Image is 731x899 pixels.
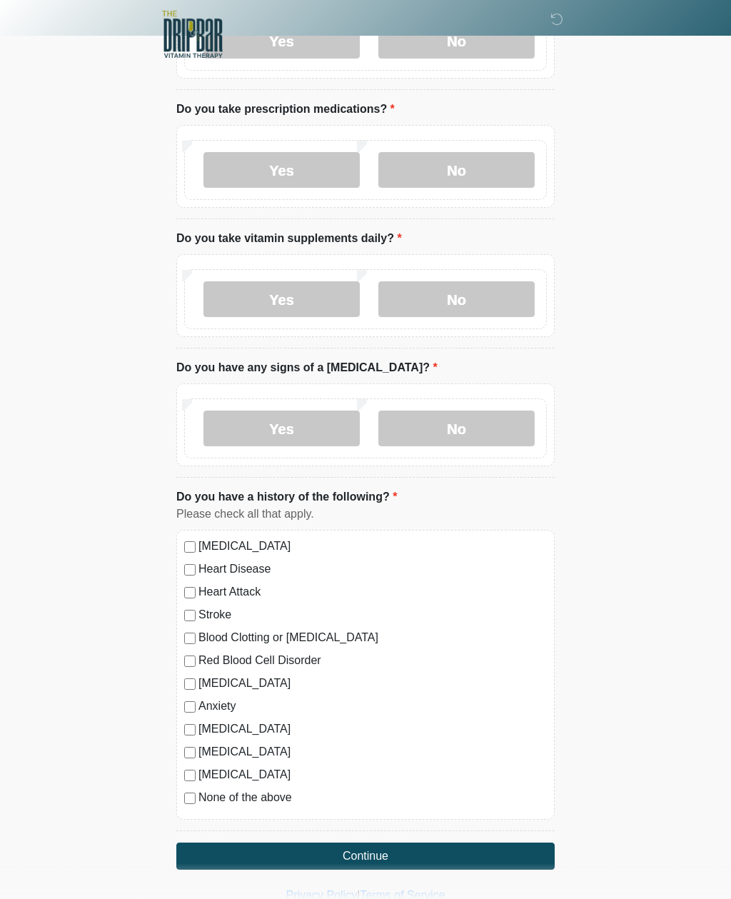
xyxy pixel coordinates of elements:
[198,675,547,692] label: [MEDICAL_DATA]
[184,587,196,598] input: Heart Attack
[378,411,535,446] label: No
[184,701,196,713] input: Anxiety
[176,230,402,247] label: Do you take vitamin supplements daily?
[198,629,547,646] label: Blood Clotting or [MEDICAL_DATA]
[198,583,547,601] label: Heart Attack
[198,766,547,783] label: [MEDICAL_DATA]
[198,789,547,806] label: None of the above
[203,281,360,317] label: Yes
[184,610,196,621] input: Stroke
[176,359,438,376] label: Do you have any signs of a [MEDICAL_DATA]?
[184,724,196,735] input: [MEDICAL_DATA]
[184,747,196,758] input: [MEDICAL_DATA]
[176,101,395,118] label: Do you take prescription medications?
[198,652,547,669] label: Red Blood Cell Disorder
[198,606,547,623] label: Stroke
[198,538,547,555] label: [MEDICAL_DATA]
[162,11,223,58] img: The DRIPBaR - Alamo Ranch SATX Logo
[198,561,547,578] label: Heart Disease
[176,506,555,523] div: Please check all that apply.
[198,743,547,760] label: [MEDICAL_DATA]
[184,633,196,644] input: Blood Clotting or [MEDICAL_DATA]
[378,281,535,317] label: No
[378,152,535,188] label: No
[198,720,547,738] label: [MEDICAL_DATA]
[184,541,196,553] input: [MEDICAL_DATA]
[184,564,196,576] input: Heart Disease
[198,698,547,715] label: Anxiety
[176,843,555,870] button: Continue
[184,656,196,667] input: Red Blood Cell Disorder
[203,411,360,446] label: Yes
[184,678,196,690] input: [MEDICAL_DATA]
[176,488,397,506] label: Do you have a history of the following?
[184,770,196,781] input: [MEDICAL_DATA]
[203,152,360,188] label: Yes
[184,793,196,804] input: None of the above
